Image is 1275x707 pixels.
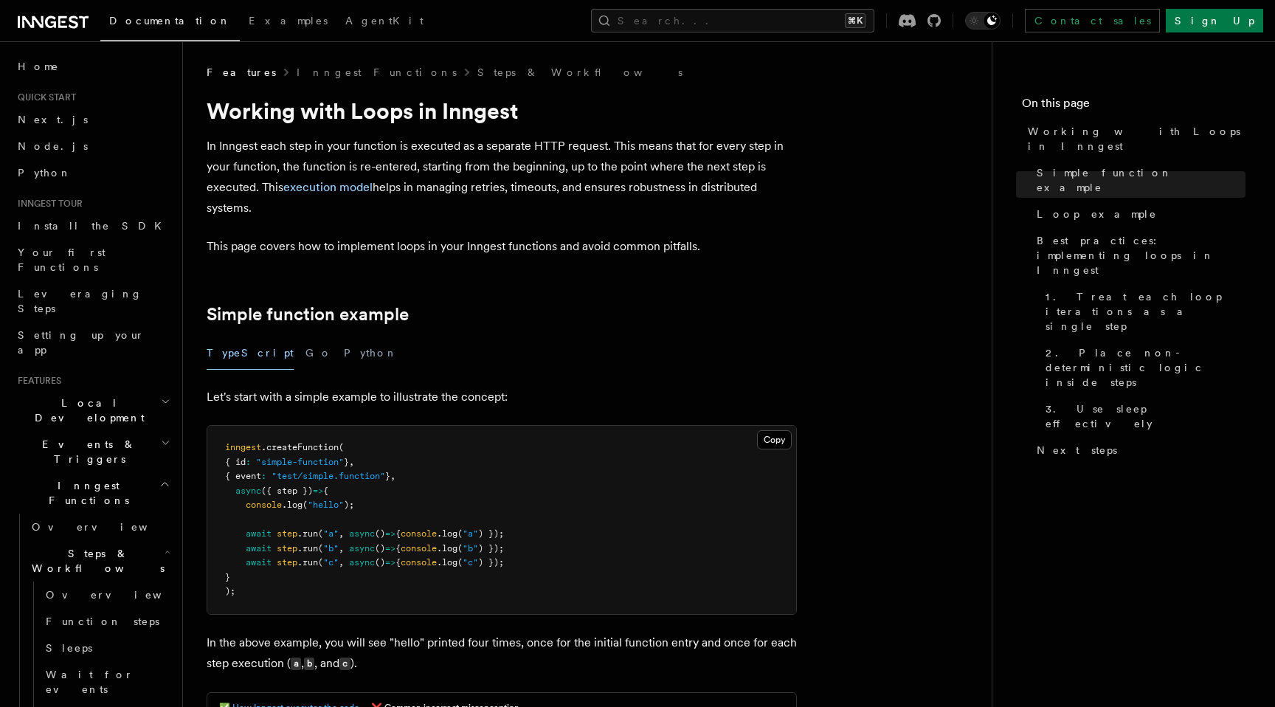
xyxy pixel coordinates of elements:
[1037,233,1245,277] span: Best practices: implementing loops in Inngest
[26,514,173,540] a: Overview
[297,528,318,539] span: .run
[395,528,401,539] span: {
[12,478,159,508] span: Inngest Functions
[339,658,350,670] code: c
[46,669,134,695] span: Wait for events
[246,457,251,467] span: :
[339,528,344,539] span: ,
[313,486,323,496] span: =>
[18,288,142,314] span: Leveraging Steps
[246,557,272,568] span: await
[277,557,297,568] span: step
[345,15,424,27] span: AgentKit
[12,472,173,514] button: Inngest Functions
[12,133,173,159] a: Node.js
[339,557,344,568] span: ,
[401,557,437,568] span: console
[323,543,339,553] span: "b"
[401,528,437,539] span: console
[46,589,198,601] span: Overview
[40,661,173,703] a: Wait for events
[344,500,354,510] span: );
[256,457,344,467] span: "simple-function"
[12,198,83,210] span: Inngest tour
[457,528,463,539] span: (
[207,97,797,124] h1: Working with Loops in Inngest
[18,246,106,273] span: Your first Functions
[26,546,165,576] span: Steps & Workflows
[308,500,344,510] span: "hello"
[207,65,276,80] span: Features
[12,375,61,387] span: Features
[18,59,59,74] span: Home
[318,543,323,553] span: (
[323,486,328,496] span: {
[46,642,92,654] span: Sleeps
[18,114,88,125] span: Next.js
[291,658,301,670] code: a
[1037,443,1117,458] span: Next steps
[463,528,478,539] span: "a"
[40,582,173,608] a: Overview
[437,543,457,553] span: .log
[591,9,874,32] button: Search...⌘K
[18,167,72,179] span: Python
[1028,124,1245,154] span: Working with Loops in Inngest
[1025,9,1160,32] a: Contact sales
[246,543,272,553] span: await
[12,92,76,103] span: Quick start
[277,528,297,539] span: step
[12,159,173,186] a: Python
[457,543,463,553] span: (
[385,557,395,568] span: =>
[1022,118,1245,159] a: Working with Loops in Inngest
[225,586,235,596] span: );
[385,543,395,553] span: =>
[225,457,246,467] span: { id
[1040,339,1245,396] a: 2. Place non-deterministic logic inside steps
[395,557,401,568] span: {
[18,140,88,152] span: Node.js
[249,15,328,27] span: Examples
[246,500,282,510] span: console
[478,543,504,553] span: ) });
[26,540,173,582] button: Steps & Workflows
[1040,283,1245,339] a: 1. Treat each loop iterations as a single step
[339,543,344,553] span: ,
[109,15,231,27] span: Documentation
[478,528,504,539] span: ) });
[12,390,173,431] button: Local Development
[261,442,339,452] span: .createFunction
[344,337,398,370] button: Python
[304,658,314,670] code: b
[282,500,303,510] span: .log
[336,4,432,40] a: AgentKit
[375,543,385,553] span: ()
[12,53,173,80] a: Home
[207,136,797,218] p: In Inngest each step in your function is executed as a separate HTTP request. This means that for...
[12,106,173,133] a: Next.js
[323,528,339,539] span: "a"
[100,4,240,41] a: Documentation
[390,471,395,481] span: ,
[277,543,297,553] span: step
[1046,289,1245,334] span: 1. Treat each loop iterations as a single step
[401,543,437,553] span: console
[437,557,457,568] span: .log
[225,442,261,452] span: inngest
[207,632,797,675] p: In the above example, you will see "hello" printed four times, once for the initial function entr...
[349,528,375,539] span: async
[1031,227,1245,283] a: Best practices: implementing loops in Inngest
[1040,396,1245,437] a: 3. Use sleep effectively
[318,557,323,568] span: (
[297,543,318,553] span: .run
[272,471,385,481] span: "test/simple.function"
[305,337,332,370] button: Go
[1031,159,1245,201] a: Simple function example
[40,608,173,635] a: Function steps
[339,442,344,452] span: (
[235,486,261,496] span: async
[1046,401,1245,431] span: 3. Use sleep effectively
[12,280,173,322] a: Leveraging Steps
[207,236,797,257] p: This page covers how to implement loops in your Inngest functions and avoid common pitfalls.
